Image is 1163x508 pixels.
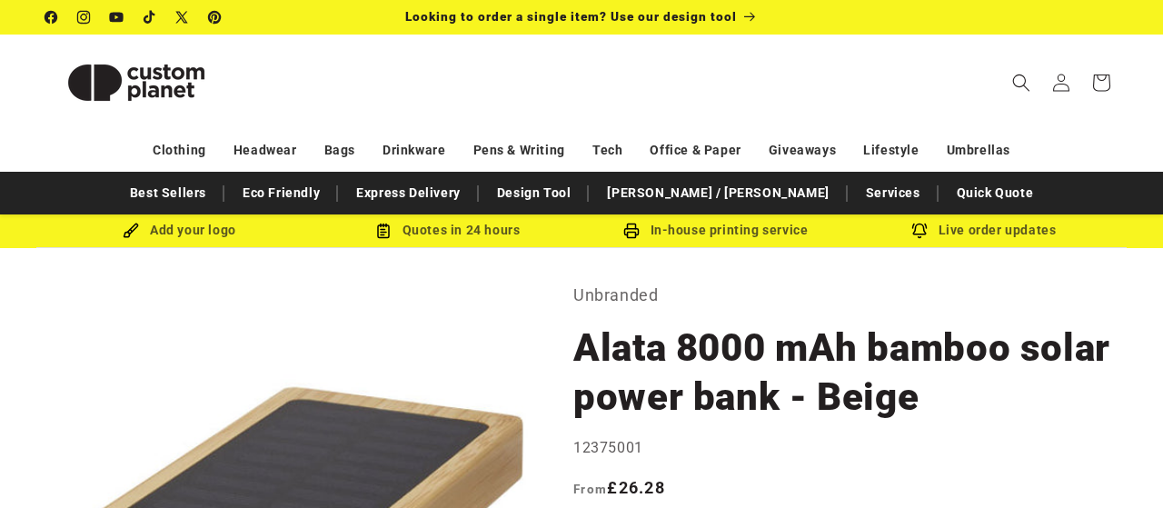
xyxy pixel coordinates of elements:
[39,35,234,130] a: Custom Planet
[573,478,665,497] strong: £26.28
[947,134,1010,166] a: Umbrellas
[1001,63,1041,103] summary: Search
[769,134,836,166] a: Giveaways
[598,177,838,209] a: [PERSON_NAME] / [PERSON_NAME]
[573,482,607,496] span: From
[121,177,215,209] a: Best Sellers
[324,134,355,166] a: Bags
[948,177,1043,209] a: Quick Quote
[857,177,929,209] a: Services
[573,281,1118,310] p: Unbranded
[650,134,741,166] a: Office & Paper
[911,223,928,239] img: Order updates
[573,439,643,456] span: 12375001
[123,223,139,239] img: Brush Icon
[488,177,581,209] a: Design Tool
[1072,421,1163,508] iframe: Chat Widget
[375,223,392,239] img: Order Updates Icon
[863,134,919,166] a: Lifestyle
[383,134,445,166] a: Drinkware
[347,177,470,209] a: Express Delivery
[45,219,313,242] div: Add your logo
[473,134,565,166] a: Pens & Writing
[313,219,581,242] div: Quotes in 24 hours
[581,219,850,242] div: In-house printing service
[405,9,737,24] span: Looking to order a single item? Use our design tool
[623,223,640,239] img: In-house printing
[850,219,1118,242] div: Live order updates
[234,177,329,209] a: Eco Friendly
[153,134,206,166] a: Clothing
[45,42,227,124] img: Custom Planet
[234,134,297,166] a: Headwear
[573,324,1118,422] h1: Alata 8000 mAh bamboo solar power bank - Beige
[592,134,622,166] a: Tech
